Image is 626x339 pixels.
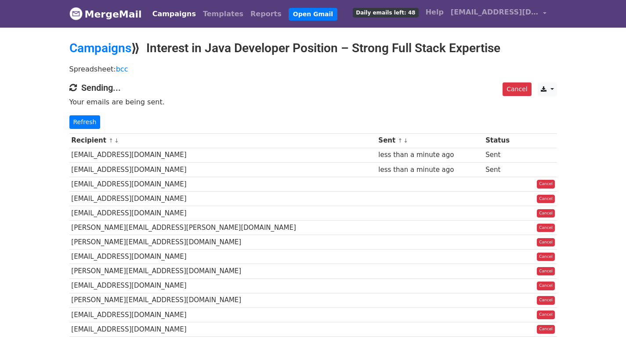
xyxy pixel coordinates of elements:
td: [EMAIL_ADDRESS][DOMAIN_NAME] [69,322,376,336]
td: [PERSON_NAME][EMAIL_ADDRESS][DOMAIN_NAME] [69,264,376,278]
td: [EMAIL_ADDRESS][DOMAIN_NAME] [69,278,376,293]
th: Recipient [69,133,376,148]
td: [EMAIL_ADDRESS][DOMAIN_NAME] [69,162,376,177]
td: [PERSON_NAME][EMAIL_ADDRESS][DOMAIN_NAME] [69,293,376,307]
th: Sent [376,133,484,148]
a: [EMAIL_ADDRESS][DOMAIN_NAME] [447,4,550,24]
a: Cancel [537,310,555,319]
td: Sent [483,148,521,162]
a: bcc [116,65,128,73]
td: [PERSON_NAME][EMAIL_ADDRESS][PERSON_NAME][DOMAIN_NAME] [69,221,376,235]
a: Campaigns [69,41,131,55]
td: [EMAIL_ADDRESS][DOMAIN_NAME] [69,191,376,206]
a: ↑ [398,137,402,144]
td: [EMAIL_ADDRESS][DOMAIN_NAME] [69,206,376,221]
img: MergeMail logo [69,7,83,20]
a: Cancel [537,325,555,334]
div: less than a minute ago [378,150,481,160]
p: Spreadsheet: [69,64,557,74]
a: ↑ [109,137,113,144]
a: MergeMail [69,5,142,23]
p: Your emails are being sent. [69,97,557,107]
a: Cancel [537,282,555,290]
a: Refresh [69,115,101,129]
a: Cancel [537,195,555,203]
a: Cancel [537,180,555,189]
a: Cancel [503,82,531,96]
td: [EMAIL_ADDRESS][DOMAIN_NAME] [69,307,376,322]
th: Status [483,133,521,148]
a: Open Gmail [289,8,337,21]
a: Cancel [537,209,555,218]
a: Help [422,4,447,21]
td: [EMAIL_ADDRESS][DOMAIN_NAME] [69,177,376,191]
a: Cancel [537,224,555,232]
a: Cancel [537,267,555,276]
td: Sent [483,162,521,177]
h4: Sending... [69,82,557,93]
td: [EMAIL_ADDRESS][DOMAIN_NAME] [69,250,376,264]
span: Daily emails left: 48 [353,8,418,18]
h2: ⟫ Interest in Java Developer Position – Strong Full Stack Expertise [69,41,557,56]
a: Daily emails left: 48 [349,4,422,21]
td: [EMAIL_ADDRESS][DOMAIN_NAME] [69,148,376,162]
div: less than a minute ago [378,165,481,175]
a: Cancel [537,253,555,261]
span: [EMAIL_ADDRESS][DOMAIN_NAME] [451,7,539,18]
a: ↓ [403,137,408,144]
a: Cancel [537,296,555,305]
td: [PERSON_NAME][EMAIL_ADDRESS][DOMAIN_NAME] [69,235,376,250]
a: Cancel [537,238,555,247]
a: Campaigns [149,5,199,23]
a: Reports [247,5,285,23]
a: ↓ [114,137,119,144]
a: Templates [199,5,247,23]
